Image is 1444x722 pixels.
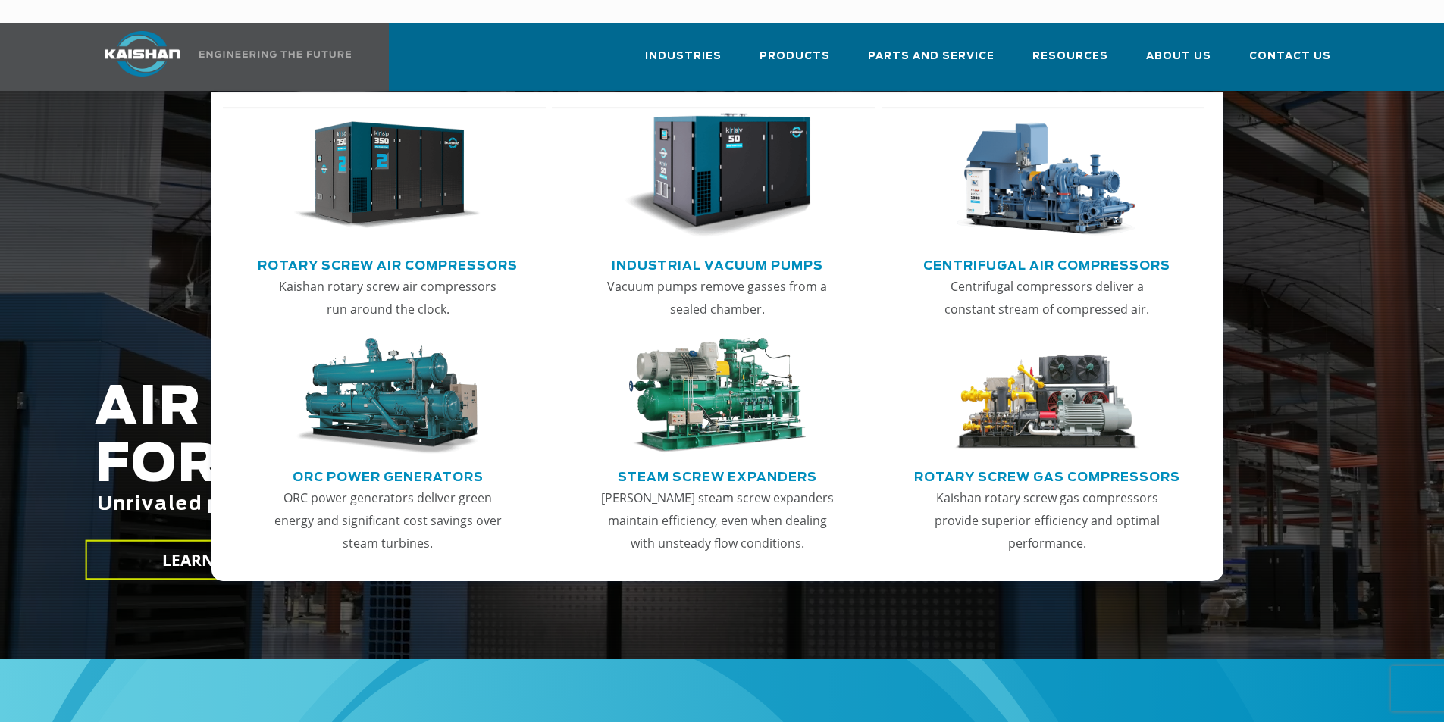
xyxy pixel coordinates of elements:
a: Rotary Screw Air Compressors [258,252,518,275]
span: Industries [645,48,722,65]
p: ORC power generators deliver green energy and significant cost savings over steam turbines. [270,486,506,555]
img: Engineering the future [199,51,351,58]
a: Centrifugal Air Compressors [923,252,1170,275]
span: Unrivaled performance with up to 35% energy cost savings. [97,495,746,514]
p: Vacuum pumps remove gasses from a sealed chamber. [599,275,835,320]
a: LEARN MORE [85,540,343,580]
span: Resources [1032,48,1108,65]
a: About Us [1146,36,1211,88]
span: Parts and Service [868,48,995,65]
img: thumb-Rotary-Screw-Gas-Compressors [954,338,1140,455]
span: LEARN MORE [161,549,266,571]
img: kaishan logo [86,31,199,77]
img: thumb-ORC-Power-Generators [294,338,481,455]
a: Industrial Vacuum Pumps [612,252,823,275]
h2: AIR COMPRESSORS FOR THE [95,380,1138,562]
img: thumb-Steam-Screw-Expanders [624,338,810,455]
a: Rotary Screw Gas Compressors [914,464,1180,486]
a: Resources [1032,36,1108,88]
a: Products [760,36,830,88]
span: About Us [1146,48,1211,65]
span: Products [760,48,830,65]
span: Contact Us [1249,48,1331,65]
a: Parts and Service [868,36,995,88]
a: Industries [645,36,722,88]
p: Centrifugal compressors deliver a constant stream of compressed air. [929,275,1165,320]
a: ORC Power Generators [293,464,484,486]
p: Kaishan rotary screw gas compressors provide superior efficiency and optimal performance. [929,486,1165,555]
a: Kaishan USA [86,23,354,91]
img: thumb-Industrial-Vacuum-Pumps [624,113,810,239]
a: Contact Us [1249,36,1331,88]
p: [PERSON_NAME] steam screw expanders maintain efficiency, even when dealing with unsteady flow con... [599,486,835,555]
img: thumb-Rotary-Screw-Air-Compressors [294,113,481,239]
a: Steam Screw Expanders [618,464,817,486]
p: Kaishan rotary screw air compressors run around the clock. [270,275,506,320]
img: thumb-Centrifugal-Air-Compressors [954,113,1140,239]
